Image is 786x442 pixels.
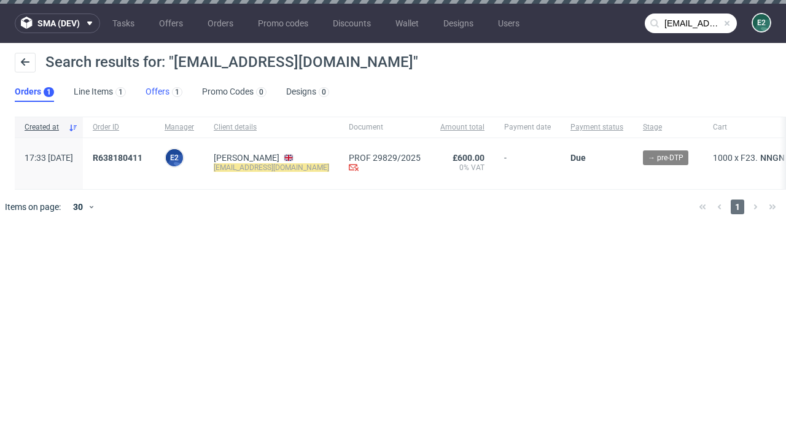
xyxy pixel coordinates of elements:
span: F23. [741,153,758,163]
a: Promo Codes0 [202,82,267,102]
a: Designs [436,14,481,33]
span: Search results for: "[EMAIL_ADDRESS][DOMAIN_NAME]" [45,53,418,71]
span: 0% VAT [440,163,484,173]
a: Orders [200,14,241,33]
div: 1 [47,88,51,96]
span: Payment date [504,122,551,133]
span: Document [349,122,421,133]
a: Offers [152,14,190,33]
span: Items on page: [5,201,61,213]
span: £600.00 [453,153,484,163]
span: Amount total [440,122,484,133]
a: Users [491,14,527,33]
mark: [EMAIL_ADDRESS][DOMAIN_NAME] [214,163,329,172]
a: Tasks [105,14,142,33]
a: Discounts [325,14,378,33]
span: - [504,153,551,174]
a: Offers1 [146,82,182,102]
div: 30 [66,198,88,215]
span: Stage [643,122,693,133]
a: Promo codes [251,14,316,33]
span: Order ID [93,122,145,133]
a: Line Items1 [74,82,126,102]
span: Created at [25,122,63,133]
figcaption: e2 [166,149,183,166]
a: PROF 29829/2025 [349,153,421,163]
span: 17:33 [DATE] [25,153,73,163]
span: Payment status [570,122,623,133]
span: sma (dev) [37,19,80,28]
a: R638180411 [93,153,145,163]
button: sma (dev) [15,14,100,33]
a: Orders1 [15,82,54,102]
figcaption: e2 [753,14,770,31]
span: 1000 [713,153,733,163]
div: 0 [322,88,326,96]
div: 1 [175,88,179,96]
div: 1 [119,88,123,96]
div: 0 [259,88,263,96]
a: [PERSON_NAME] [214,153,279,163]
a: Wallet [388,14,426,33]
span: Due [570,153,586,163]
span: → pre-DTP [648,152,683,163]
span: 1 [731,200,744,214]
span: R638180411 [93,153,142,163]
span: Client details [214,122,329,133]
a: Designs0 [286,82,329,102]
span: Manager [165,122,194,133]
